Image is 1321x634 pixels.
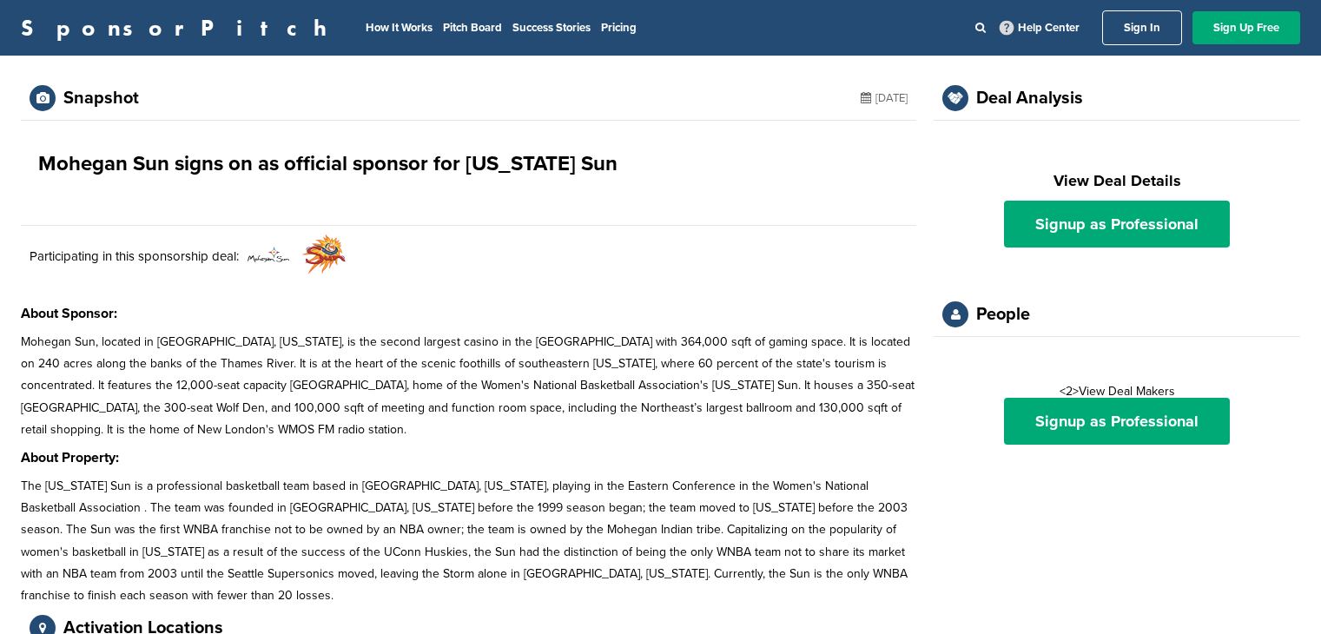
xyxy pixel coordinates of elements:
[996,17,1083,38] a: Help Center
[30,246,239,267] p: Participating in this sponsorship deal:
[21,447,916,468] h3: About Property:
[976,89,1083,107] div: Deal Analysis
[601,21,637,35] a: Pricing
[38,149,618,180] h1: Mohegan Sun signs on as official sponsor for [US_STATE] Sun
[302,234,346,274] img: Open uri20141112 64162 z1hzl1?1415806093
[443,21,502,35] a: Pitch Board
[1102,10,1182,45] a: Sign In
[976,306,1030,323] div: People
[1004,398,1230,445] a: Signup as Professional
[951,386,1283,445] div: <2>View Deal Makers
[21,17,338,39] a: SponsorPitch
[63,89,139,107] div: Snapshot
[951,169,1283,193] h2: View Deal Details
[1004,201,1230,248] a: Signup as Professional
[861,85,908,111] div: [DATE]
[21,303,916,324] h3: About Sponsor:
[512,21,591,35] a: Success Stories
[21,475,916,606] p: The [US_STATE] Sun is a professional basketball team based in [GEOGRAPHIC_DATA], [US_STATE], play...
[366,21,433,35] a: How It Works
[247,246,290,263] img: Data
[1192,11,1300,44] a: Sign Up Free
[21,331,916,440] p: Mohegan Sun, located in [GEOGRAPHIC_DATA], [US_STATE], is the second largest casino in the [GEOGR...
